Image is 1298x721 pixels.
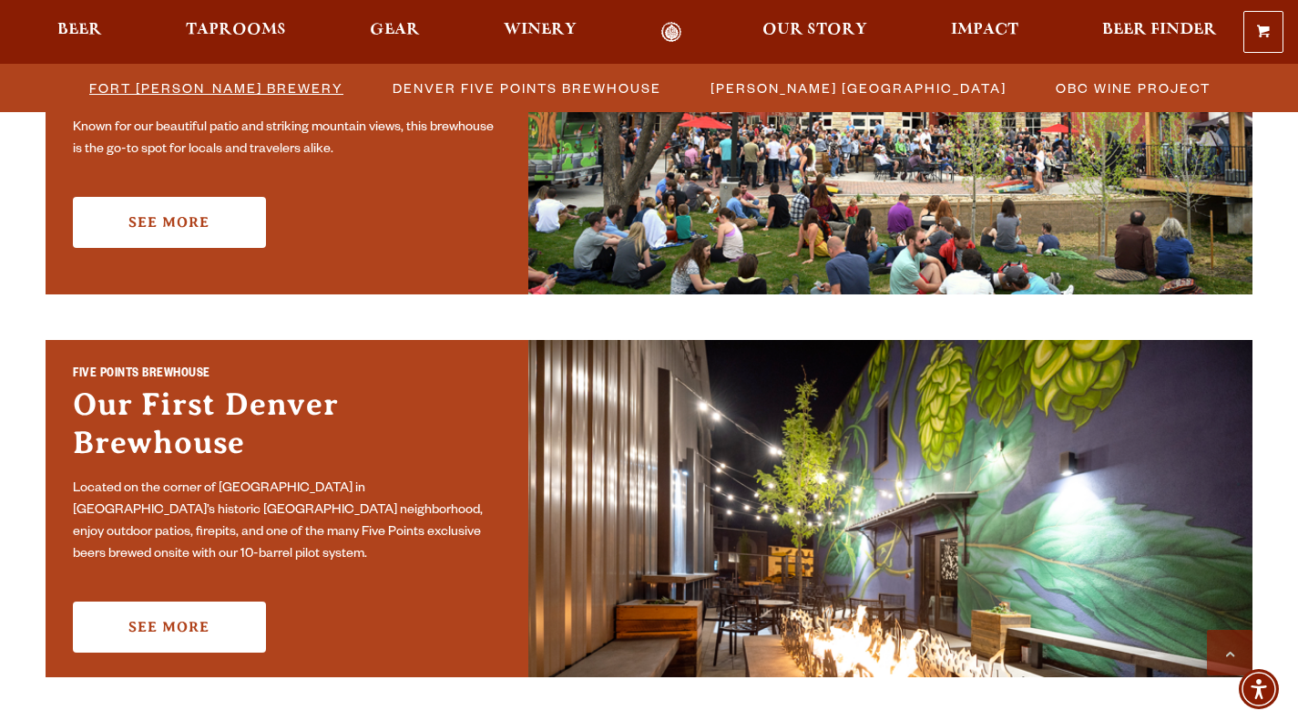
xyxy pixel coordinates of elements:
a: Odell Home [637,22,705,43]
a: OBC Wine Project [1045,75,1220,101]
span: OBC Wine Project [1056,75,1211,101]
img: Promo Card Aria Label' [528,340,1252,677]
span: Our Story [762,23,867,37]
p: Known for our beautiful patio and striking mountain views, this brewhouse is the go-to spot for l... [73,118,501,161]
a: Impact [939,22,1030,43]
a: Scroll to top [1207,630,1252,675]
a: Beer Finder [1090,22,1229,43]
a: Beer [46,22,114,43]
div: Accessibility Menu [1239,669,1279,709]
span: [PERSON_NAME] [GEOGRAPHIC_DATA] [710,75,1007,101]
h3: Our First Denver Brewhouse [73,386,501,471]
span: Gear [370,23,420,37]
span: Denver Five Points Brewhouse [393,75,661,101]
a: See More [73,602,266,653]
span: Impact [951,23,1018,37]
h2: Five Points Brewhouse [73,366,501,386]
a: Denver Five Points Brewhouse [382,75,670,101]
p: Located on the corner of [GEOGRAPHIC_DATA] in [GEOGRAPHIC_DATA]’s historic [GEOGRAPHIC_DATA] neig... [73,479,501,566]
span: Taprooms [186,23,286,37]
a: See More [73,197,266,248]
a: Winery [492,22,588,43]
a: Taprooms [174,22,298,43]
a: Our Story [751,22,879,43]
span: Beer [57,23,102,37]
span: Beer Finder [1102,23,1217,37]
a: [PERSON_NAME] [GEOGRAPHIC_DATA] [700,75,1016,101]
a: Fort [PERSON_NAME] Brewery [78,75,353,101]
span: Winery [504,23,577,37]
a: Gear [358,22,432,43]
span: Fort [PERSON_NAME] Brewery [89,75,343,101]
